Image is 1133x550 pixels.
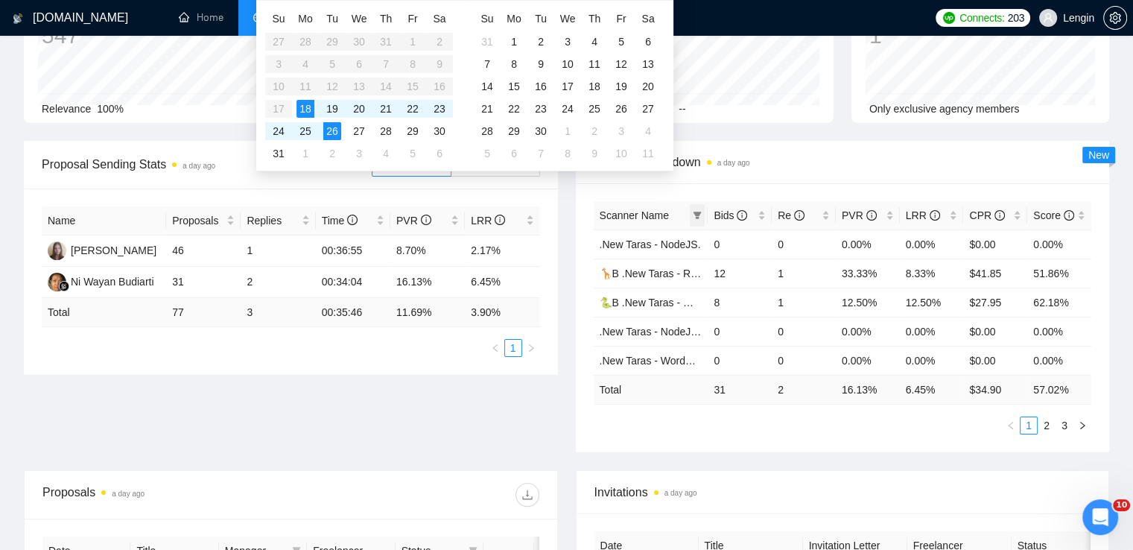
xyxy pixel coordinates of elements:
[585,33,603,51] div: 4
[554,142,581,165] td: 2025-10-08
[612,78,630,95] div: 19
[612,122,630,140] div: 3
[527,344,536,353] span: right
[322,215,358,227] span: Time
[1078,421,1087,430] span: right
[594,375,708,404] td: Total
[708,346,772,375] td: 0
[270,122,288,140] div: 24
[594,483,1091,502] span: Invitations
[505,100,523,118] div: 22
[600,297,789,309] a: 🐍B .New Taras - Wordpress short 23/04
[866,210,877,221] span: info-circle
[608,75,635,98] td: 2025-09-19
[612,55,630,73] div: 12
[527,75,554,98] td: 2025-09-16
[1027,346,1091,375] td: 0.00%
[474,98,501,120] td: 2025-09-21
[1082,499,1118,535] iframe: Intercom live chat
[527,98,554,120] td: 2025-09-23
[166,267,241,298] td: 31
[296,145,314,162] div: 1
[1002,417,1020,434] button: left
[346,98,372,120] td: 2025-08-20
[554,98,581,120] td: 2025-09-24
[501,142,527,165] td: 2025-10-06
[292,7,319,31] th: Mo
[42,103,91,115] span: Relevance
[639,100,657,118] div: 27
[532,145,550,162] div: 7
[1056,417,1073,434] a: 3
[1020,417,1038,434] li: 1
[426,7,453,31] th: Sa
[179,11,223,24] a: homeHome
[265,7,292,31] th: Su
[585,55,603,73] div: 11
[836,230,900,259] td: 0.00%
[296,100,314,118] div: 18
[241,236,315,267] td: 1
[474,31,501,53] td: 2025-08-31
[471,215,505,227] span: LRR
[772,288,836,317] td: 1
[319,7,346,31] th: Tu
[390,236,465,267] td: 8.70%
[396,215,431,227] span: PVR
[679,103,685,115] span: --
[505,78,523,95] div: 15
[42,206,166,236] th: Name
[600,268,822,279] a: 🦒B .New Taras - ReactJS/NextJS rel exp 23/04
[1027,375,1091,404] td: 57.02 %
[522,339,540,357] li: Next Page
[172,212,223,229] span: Proposals
[486,339,504,357] button: left
[1043,13,1053,23] span: user
[836,375,900,404] td: 16.13 %
[900,317,964,346] td: 0.00%
[474,142,501,165] td: 2025-10-05
[323,122,341,140] div: 26
[959,10,1004,26] span: Connects:
[963,259,1027,288] td: $41.85
[59,281,69,291] img: gigradar-bm.png
[772,346,836,375] td: 0
[581,31,608,53] td: 2025-09-04
[559,100,577,118] div: 24
[693,211,702,220] span: filter
[708,317,772,346] td: 0
[581,98,608,120] td: 2025-09-25
[505,55,523,73] div: 8
[559,33,577,51] div: 3
[377,100,395,118] div: 21
[372,120,399,142] td: 2025-08-28
[347,215,358,225] span: info-circle
[486,339,504,357] li: Previous Page
[296,122,314,140] div: 25
[772,317,836,346] td: 0
[836,259,900,288] td: 33.33%
[608,7,635,31] th: Fr
[532,33,550,51] div: 2
[994,210,1005,221] span: info-circle
[581,53,608,75] td: 2025-09-11
[399,142,426,165] td: 2025-09-05
[608,142,635,165] td: 2025-10-10
[1113,499,1130,511] span: 10
[431,100,448,118] div: 23
[1027,288,1091,317] td: 62.18%
[869,103,1020,115] span: Only exclusive agency members
[585,122,603,140] div: 2
[316,236,390,267] td: 00:36:55
[316,298,390,327] td: 00:35:46
[166,298,241,327] td: 77
[478,145,496,162] div: 5
[478,78,496,95] div: 14
[600,326,761,338] a: .New Taras - NodeJS with symbols
[399,120,426,142] td: 2025-08-29
[372,7,399,31] th: Th
[319,98,346,120] td: 2025-08-19
[42,155,372,174] span: Proposal Sending Stats
[1027,259,1091,288] td: 51.86%
[1027,230,1091,259] td: 0.00%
